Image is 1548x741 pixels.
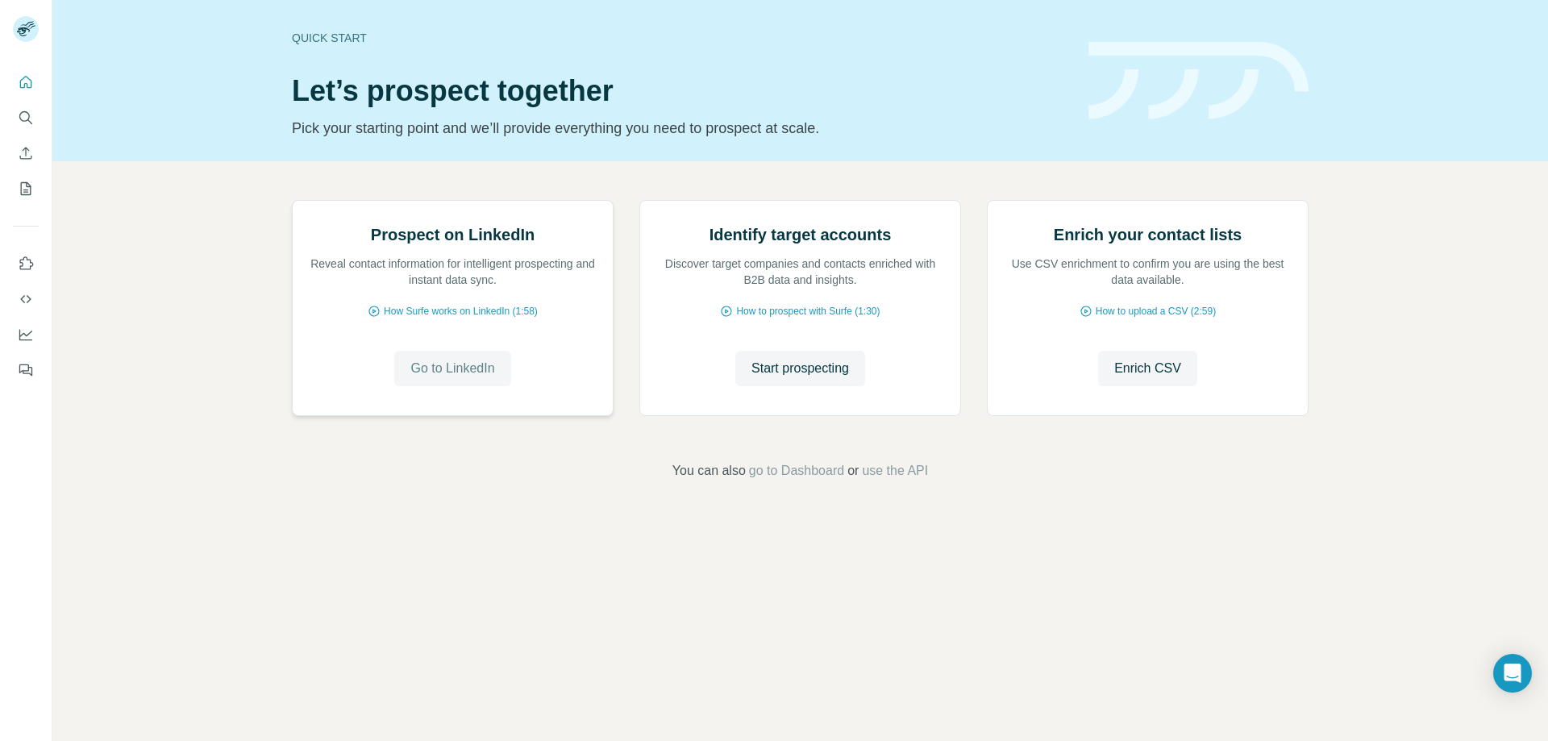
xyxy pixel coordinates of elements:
button: Dashboard [13,320,39,349]
h2: Enrich your contact lists [1054,223,1242,246]
img: banner [1088,42,1309,120]
div: Quick start [292,30,1069,46]
button: Feedback [13,356,39,385]
span: How Surfe works on LinkedIn (1:58) [384,304,538,318]
span: or [847,461,859,481]
button: use the API [862,461,928,481]
div: Open Intercom Messenger [1493,654,1532,693]
p: Use CSV enrichment to confirm you are using the best data available. [1004,256,1292,288]
button: My lists [13,174,39,203]
button: Start prospecting [735,351,865,386]
button: Enrich CSV [13,139,39,168]
span: How to prospect with Surfe (1:30) [736,304,880,318]
h2: Identify target accounts [709,223,892,246]
p: Pick your starting point and we’ll provide everything you need to prospect at scale. [292,117,1069,139]
button: Quick start [13,68,39,97]
button: Search [13,103,39,132]
span: You can also [672,461,746,481]
span: Start prospecting [751,359,849,378]
button: go to Dashboard [749,461,844,481]
span: Go to LinkedIn [410,359,494,378]
h2: Prospect on LinkedIn [371,223,535,246]
button: Enrich CSV [1098,351,1197,386]
span: Enrich CSV [1114,359,1181,378]
span: How to upload a CSV (2:59) [1096,304,1216,318]
button: Use Surfe on LinkedIn [13,249,39,278]
h1: Let’s prospect together [292,75,1069,107]
p: Discover target companies and contacts enriched with B2B data and insights. [656,256,944,288]
p: Reveal contact information for intelligent prospecting and instant data sync. [309,256,597,288]
button: Use Surfe API [13,285,39,314]
button: Go to LinkedIn [394,351,510,386]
